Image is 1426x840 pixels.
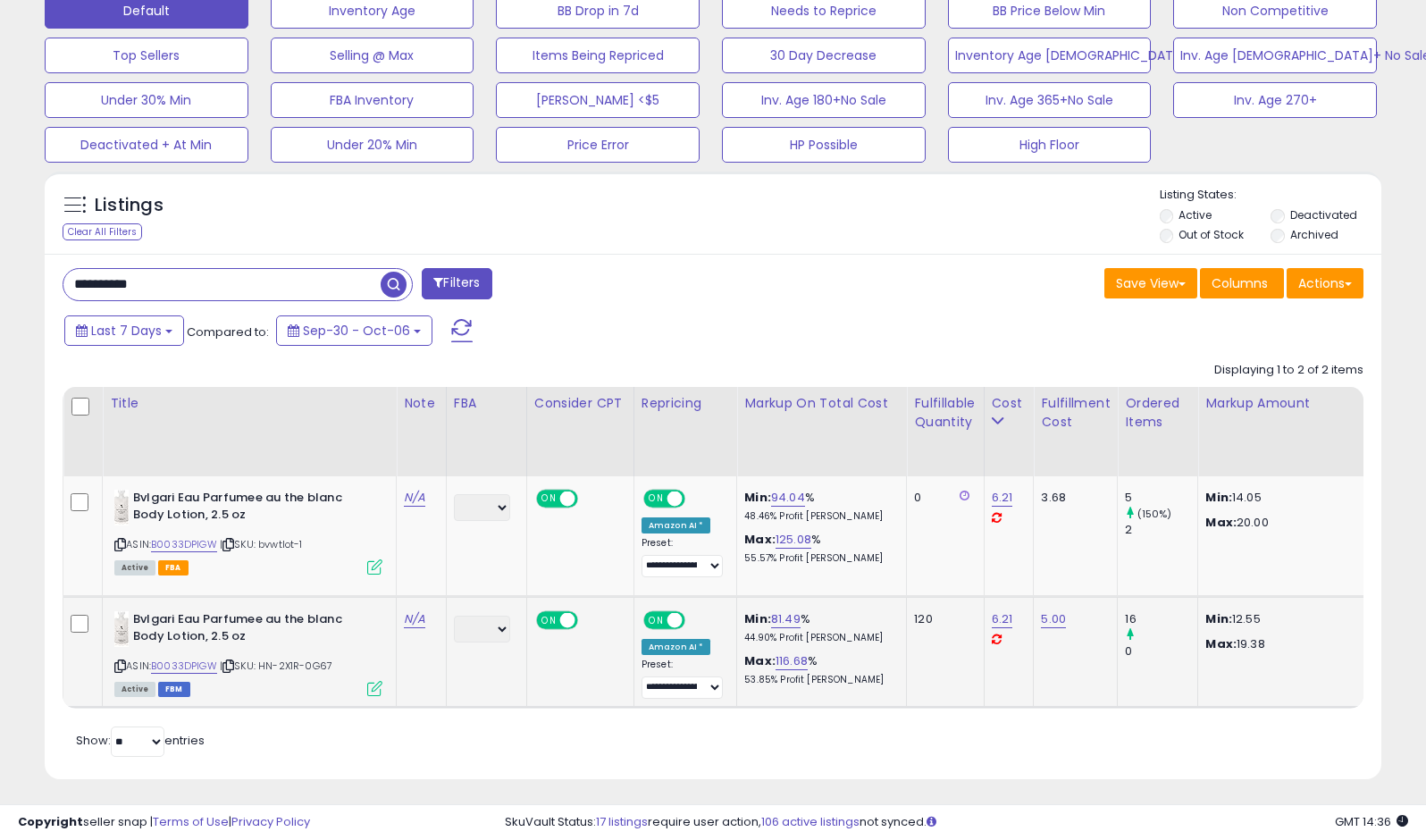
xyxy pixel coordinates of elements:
[1205,394,1360,413] div: Markup Amount
[95,193,164,218] h5: Listings
[271,82,474,118] button: FBA Inventory
[114,611,129,647] img: 31R8gM2CndL._SL40_.jpg
[133,490,350,527] b: Bvlgari Eau Parfumee au the blanc Body Lotion, 2.5 oz
[534,394,626,413] div: Consider CPT
[1125,522,1197,538] div: 2
[744,531,776,548] b: Max:
[1173,82,1377,118] button: Inv. Age 270+
[1179,207,1212,223] label: Active
[114,611,382,694] div: ASIN:
[303,322,410,340] span: Sep-30 - Oct-06
[776,652,808,670] a: 116.68
[1041,394,1110,432] div: Fulfillment Cost
[744,652,776,669] b: Max:
[18,814,310,831] div: seller snap | |
[158,560,189,575] span: FBA
[45,38,248,73] button: Top Sellers
[914,611,969,627] div: 120
[1214,362,1363,379] div: Displaying 1 to 2 of 2 items
[1179,227,1244,242] label: Out of Stock
[1287,268,1363,298] button: Actions
[151,659,217,674] a: B0033DPIGW
[187,323,269,340] span: Compared to:
[1041,610,1066,628] a: 5.00
[744,490,893,523] div: %
[45,127,248,163] button: Deactivated + At Min
[1335,813,1408,830] span: 2025-10-14 14:36 GMT
[114,490,382,573] div: ASIN:
[737,387,907,476] th: The percentage added to the cost of goods (COGS) that forms the calculator for Min & Max prices.
[744,653,893,686] div: %
[948,127,1152,163] button: High Floor
[1205,490,1354,506] p: 14.05
[496,38,700,73] button: Items Being Repriced
[1205,515,1354,531] p: 20.00
[948,38,1152,73] button: Inventory Age [DEMOGRAPHIC_DATA]+
[722,127,926,163] button: HP Possible
[992,610,1013,628] a: 6.21
[596,813,648,830] a: 17 listings
[114,682,155,697] span: All listings currently available for purchase on Amazon
[992,394,1027,413] div: Cost
[771,610,801,628] a: 81.49
[744,611,893,644] div: %
[220,659,332,673] span: | SKU: HN-2X1R-0G67
[220,537,303,551] span: | SKU: bvwtlot-1
[505,814,1408,831] div: SkuVault Status: require user action, not synced.
[158,682,190,697] span: FBM
[1125,611,1197,627] div: 16
[992,489,1013,507] a: 6.21
[1205,611,1354,627] p: 12.55
[1205,636,1354,652] p: 19.38
[1205,514,1237,531] strong: Max:
[1290,227,1338,242] label: Archived
[645,613,667,628] span: ON
[110,394,389,413] div: Title
[771,489,805,507] a: 94.04
[683,491,711,507] span: OFF
[1205,489,1232,506] strong: Min:
[744,489,771,506] b: Min:
[538,491,560,507] span: ON
[575,613,604,628] span: OFF
[151,537,217,552] a: B0033DPIGW
[45,82,248,118] button: Under 30% Min
[914,394,976,432] div: Fulfillable Quantity
[1205,635,1237,652] strong: Max:
[1160,187,1382,204] p: Listing States:
[642,659,724,699] div: Preset:
[722,82,926,118] button: Inv. Age 180+No Sale
[231,813,310,830] a: Privacy Policy
[1290,207,1357,223] label: Deactivated
[642,517,711,533] div: Amazon AI *
[744,532,893,565] div: %
[645,491,667,507] span: ON
[683,613,711,628] span: OFF
[446,387,526,476] th: CSV column name: cust_attr_1_FBA
[1104,268,1197,298] button: Save View
[948,82,1152,118] button: Inv. Age 365+No Sale
[761,813,860,830] a: 106 active listings
[271,127,474,163] button: Under 20% Min
[76,732,205,749] span: Show: entries
[1125,490,1197,506] div: 5
[722,38,926,73] button: 30 Day Decrease
[63,223,142,240] div: Clear All Filters
[496,82,700,118] button: [PERSON_NAME] <$5
[91,322,162,340] span: Last 7 Days
[404,489,425,507] a: N/A
[575,491,604,507] span: OFF
[114,560,155,575] span: All listings currently available for purchase on Amazon
[133,611,350,649] b: Bvlgari Eau Parfumee au the blanc Body Lotion, 2.5 oz
[1200,268,1284,298] button: Columns
[153,813,229,830] a: Terms of Use
[276,315,432,346] button: Sep-30 - Oct-06
[744,394,899,413] div: Markup on Total Cost
[642,537,724,577] div: Preset:
[1041,490,1103,506] div: 3.68
[744,674,893,686] p: 53.85% Profit [PERSON_NAME]
[776,531,811,549] a: 125.08
[1125,643,1197,659] div: 0
[1173,38,1377,73] button: Inv. Age [DEMOGRAPHIC_DATA]+ No Sale
[744,610,771,627] b: Min:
